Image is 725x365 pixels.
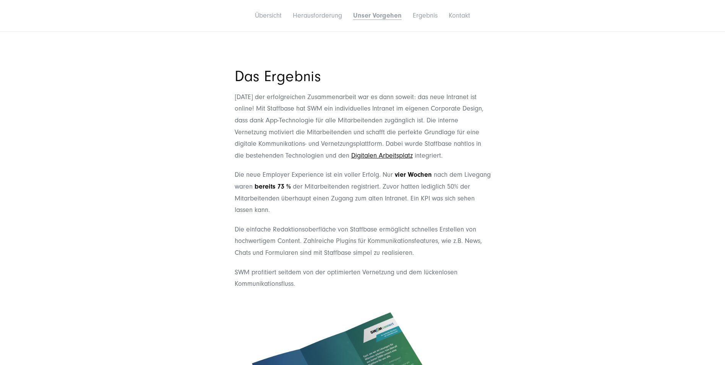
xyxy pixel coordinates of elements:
a: Übersicht [255,11,282,20]
a: Herausforderung [293,11,342,20]
a: Digitalen Arbeitsplatz [351,152,413,160]
a: Kontakt [449,11,470,20]
strong: vier Wochen [395,171,432,179]
a: Ergebnis [413,11,438,20]
strong: bereits 73 % [255,182,293,191]
p: Die neue Employer Experience ist ein voller Erfolg. Nur nach dem Livegang waren der Mitarbeitende... [235,169,491,216]
p: Die einfache Redaktionsoberfläche von Staffbase ermöglicht schnelles Erstellen von hochwertigem C... [235,224,491,259]
h2: Das Ergebnis [235,69,491,84]
a: Unser Vorgehen [353,11,402,20]
p: SWM profitiert seitdem von der optimierten Vernetzung und dem lückenlosen Kommunikationsfluss. [235,267,491,290]
p: [DATE] der erfolgreichen Zusammenarbeit war es dann soweit: das neue Intranet ist online! Mit Sta... [235,91,491,162]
